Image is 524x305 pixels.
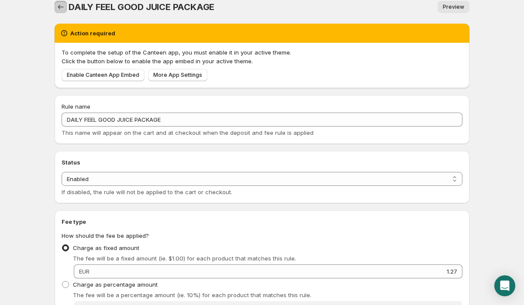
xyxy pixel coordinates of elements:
[73,244,139,251] span: Charge as fixed amount
[73,281,158,288] span: Charge as percentage amount
[62,217,462,226] h2: Fee type
[148,69,207,81] a: More App Settings
[73,255,296,262] span: The fee will be a fixed amount (ie. $1.00) for each product that matches this rule.
[69,2,214,12] span: DAILY FEEL GOOD JUICE PACKAGE
[62,188,232,195] span: If disabled, the rule will not be applied to the cart or checkout.
[62,232,149,239] span: How should the fee be applied?
[438,1,469,13] a: Preview
[62,158,462,167] h2: Status
[67,72,139,79] span: Enable Canteen App Embed
[73,291,462,299] p: The fee will be a percentage amount (ie. 10%) for each product that matches this rule.
[70,29,115,38] h2: Action required
[62,129,314,136] span: This name will appear on the cart and at checkout when the deposit and fee rule is applied
[62,69,145,81] a: Enable Canteen App Embed
[79,268,90,275] span: EUR
[55,1,67,13] button: Settings
[494,275,515,296] div: Open Intercom Messenger
[62,48,462,57] p: To complete the setup of the Canteen app, you must enable it in your active theme.
[443,3,464,10] span: Preview
[62,57,462,65] p: Click the button below to enable the app embed in your active theme.
[153,72,202,79] span: More App Settings
[62,103,90,110] span: Rule name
